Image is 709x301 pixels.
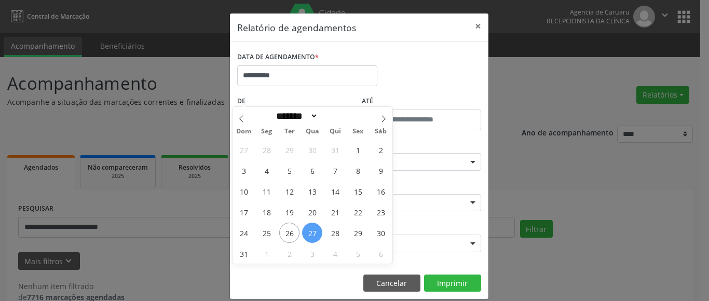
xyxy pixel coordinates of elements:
span: Setembro 5, 2025 [348,243,368,264]
span: Setembro 6, 2025 [371,243,391,264]
span: Agosto 21, 2025 [325,202,345,222]
h5: Relatório de agendamentos [237,21,356,34]
span: Seg [255,128,278,135]
span: Qua [301,128,324,135]
span: Agosto 13, 2025 [302,181,322,201]
button: Close [468,13,488,39]
span: Setembro 3, 2025 [302,243,322,264]
span: Qui [324,128,347,135]
span: Agosto 27, 2025 [302,223,322,243]
span: Setembro 4, 2025 [325,243,345,264]
span: Agosto 11, 2025 [256,181,277,201]
span: Agosto 8, 2025 [348,160,368,181]
span: Agosto 4, 2025 [256,160,277,181]
span: Julho 30, 2025 [302,140,322,160]
span: Agosto 22, 2025 [348,202,368,222]
span: Agosto 30, 2025 [371,223,391,243]
span: Agosto 23, 2025 [371,202,391,222]
span: Agosto 20, 2025 [302,202,322,222]
button: Cancelar [363,275,420,292]
span: Agosto 25, 2025 [256,223,277,243]
span: Agosto 5, 2025 [279,160,299,181]
span: Agosto 19, 2025 [279,202,299,222]
span: Agosto 1, 2025 [348,140,368,160]
label: ATÉ [362,93,481,110]
span: Agosto 26, 2025 [279,223,299,243]
input: Year [318,111,352,121]
label: DATA DE AGENDAMENTO [237,49,319,65]
span: Agosto 10, 2025 [234,181,254,201]
span: Agosto 2, 2025 [371,140,391,160]
span: Sáb [370,128,392,135]
span: Agosto 16, 2025 [371,181,391,201]
span: Julho 27, 2025 [234,140,254,160]
span: Julho 28, 2025 [256,140,277,160]
span: Agosto 15, 2025 [348,181,368,201]
span: Agosto 12, 2025 [279,181,299,201]
span: Setembro 2, 2025 [279,243,299,264]
span: Agosto 29, 2025 [348,223,368,243]
span: Julho 31, 2025 [325,140,345,160]
span: Agosto 28, 2025 [325,223,345,243]
button: Imprimir [424,275,481,292]
span: Dom [233,128,255,135]
label: De [237,93,357,110]
span: Setembro 1, 2025 [256,243,277,264]
span: Agosto 24, 2025 [234,223,254,243]
span: Agosto 6, 2025 [302,160,322,181]
span: Ter [278,128,301,135]
span: Agosto 14, 2025 [325,181,345,201]
span: Agosto 3, 2025 [234,160,254,181]
span: Agosto 31, 2025 [234,243,254,264]
span: Agosto 18, 2025 [256,202,277,222]
select: Month [272,111,318,121]
span: Agosto 17, 2025 [234,202,254,222]
span: Agosto 7, 2025 [325,160,345,181]
span: Agosto 9, 2025 [371,160,391,181]
span: Sex [347,128,370,135]
span: Julho 29, 2025 [279,140,299,160]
